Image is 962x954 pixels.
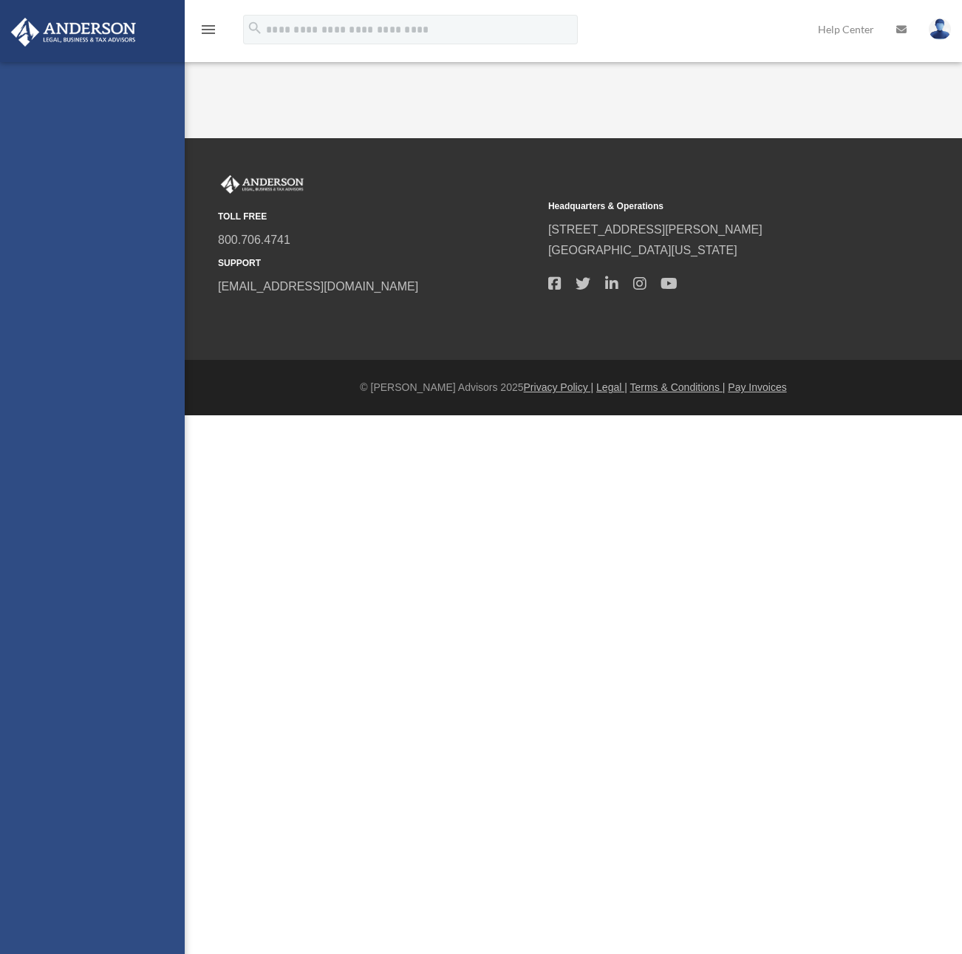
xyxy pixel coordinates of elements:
a: [GEOGRAPHIC_DATA][US_STATE] [548,244,737,256]
a: Terms & Conditions | [630,381,726,393]
i: menu [199,21,217,38]
a: [STREET_ADDRESS][PERSON_NAME] [548,223,763,236]
img: Anderson Advisors Platinum Portal [218,175,307,194]
a: Legal | [596,381,627,393]
a: Pay Invoices [728,381,786,393]
img: Anderson Advisors Platinum Portal [7,18,140,47]
a: 800.706.4741 [218,234,290,246]
a: menu [199,26,217,38]
img: User Pic [929,18,951,40]
i: search [247,20,263,36]
small: TOLL FREE [218,209,538,225]
div: © [PERSON_NAME] Advisors 2025 [185,378,962,397]
small: SUPPORT [218,256,538,271]
small: Headquarters & Operations [548,199,868,214]
a: [EMAIL_ADDRESS][DOMAIN_NAME] [218,280,418,293]
a: Privacy Policy | [524,381,594,393]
